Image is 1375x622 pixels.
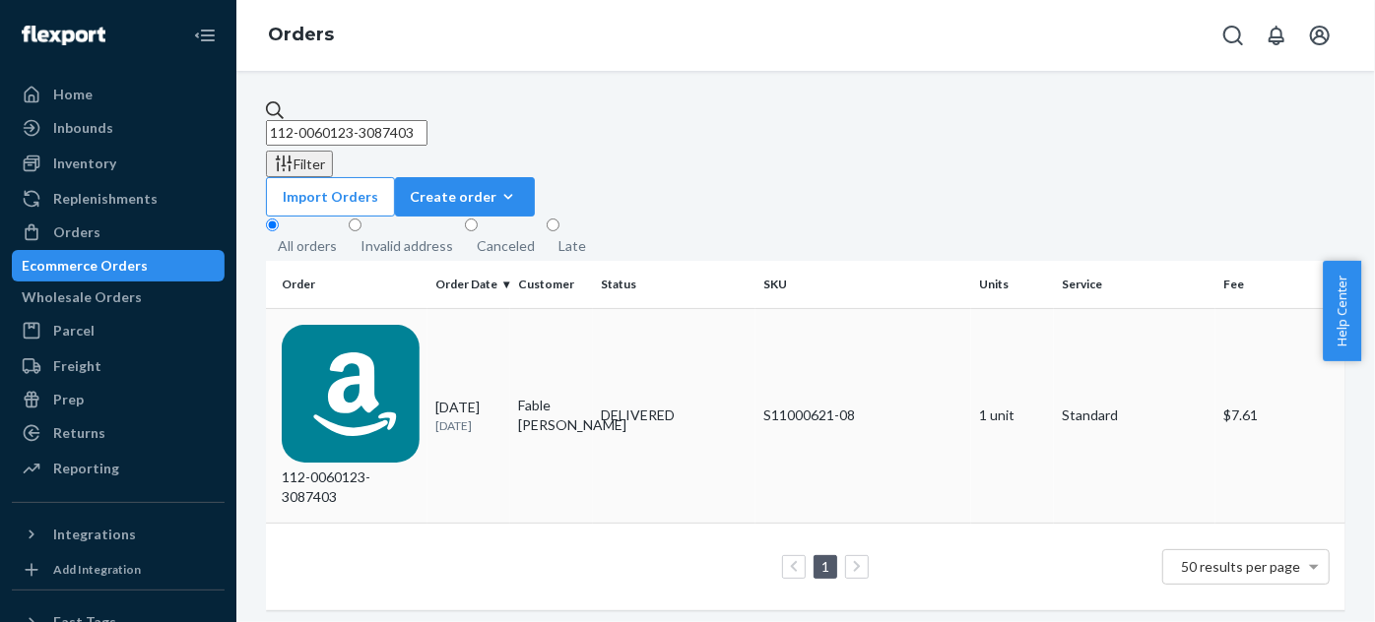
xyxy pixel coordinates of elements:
[12,281,225,313] a: Wholesale Orders
[266,120,427,146] input: Search orders
[12,183,225,215] a: Replenishments
[1062,405,1208,425] p: Standard
[53,356,101,376] div: Freight
[12,112,225,144] a: Inbounds
[1323,261,1361,361] button: Help Center
[435,417,502,434] p: [DATE]
[22,256,148,276] div: Ecommerce Orders
[360,236,453,256] div: Invalid address
[763,405,963,425] div: S11000621-08
[278,236,337,256] div: All orders
[274,154,325,174] div: Filter
[12,250,225,281] a: Ecommerce Orders
[53,189,158,209] div: Replenishments
[268,24,334,45] a: Orders
[12,384,225,415] a: Prep
[593,261,754,308] th: Status
[395,177,535,217] button: Create order
[53,459,119,478] div: Reporting
[477,236,535,256] div: Canceled
[818,558,833,575] a: Page 1 is your current page
[266,261,427,308] th: Order
[1300,16,1340,55] button: Open account menu
[12,217,225,248] a: Orders
[510,308,593,523] td: Fable [PERSON_NAME]
[12,417,225,449] a: Returns
[266,218,279,231] input: All orders
[12,350,225,382] a: Freight
[1213,16,1253,55] button: Open Search Box
[465,218,478,231] input: Canceled
[22,287,142,307] div: Wholesale Orders
[12,453,225,484] a: Reporting
[1257,16,1296,55] button: Open notifications
[53,525,136,544] div: Integrations
[547,218,559,231] input: Late
[971,261,1054,308] th: Units
[185,16,225,55] button: Close Navigation
[53,561,141,578] div: Add Integration
[53,118,113,138] div: Inbounds
[755,261,971,308] th: SKU
[12,315,225,346] a: Parcel
[53,154,116,173] div: Inventory
[53,85,93,104] div: Home
[22,26,105,45] img: Flexport logo
[558,236,586,256] div: Late
[1215,261,1345,308] th: Fee
[53,321,95,341] div: Parcel
[435,398,502,434] div: [DATE]
[410,187,520,207] div: Create order
[266,151,333,177] button: Filter
[282,325,420,507] div: 112-0060123-3087403
[349,218,361,231] input: Invalid address
[53,222,100,242] div: Orders
[1182,558,1301,575] span: 50 results per page
[266,177,395,217] button: Import Orders
[601,405,747,425] div: DELIVERED
[971,308,1054,523] td: 1 unit
[53,423,105,443] div: Returns
[1054,261,1215,308] th: Service
[427,261,510,308] th: Order Date
[1215,308,1345,523] td: $7.61
[12,79,225,110] a: Home
[518,276,585,292] div: Customer
[252,7,350,64] ol: breadcrumbs
[12,519,225,550] button: Integrations
[12,148,225,179] a: Inventory
[12,558,225,582] a: Add Integration
[53,390,84,409] div: Prep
